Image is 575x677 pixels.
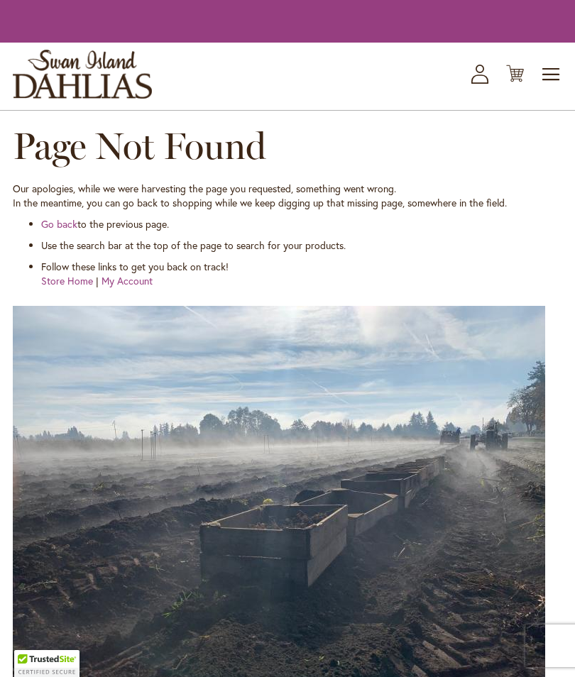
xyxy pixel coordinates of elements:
a: store logo [13,50,152,99]
a: My Account [102,274,153,287]
p: Our apologies, while we were harvesting the page you requested, something went wrong. In the mean... [13,182,562,210]
li: to the previous page. [41,217,562,231]
div: TrustedSite Certified [14,650,80,677]
a: Store Home [41,274,93,287]
a: Go back [41,217,77,231]
span: | [96,274,99,287]
span: Page Not Found [13,123,266,168]
li: Follow these links to get you back on track! [41,260,562,288]
li: Use the search bar at the top of the page to search for your products. [41,238,562,253]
